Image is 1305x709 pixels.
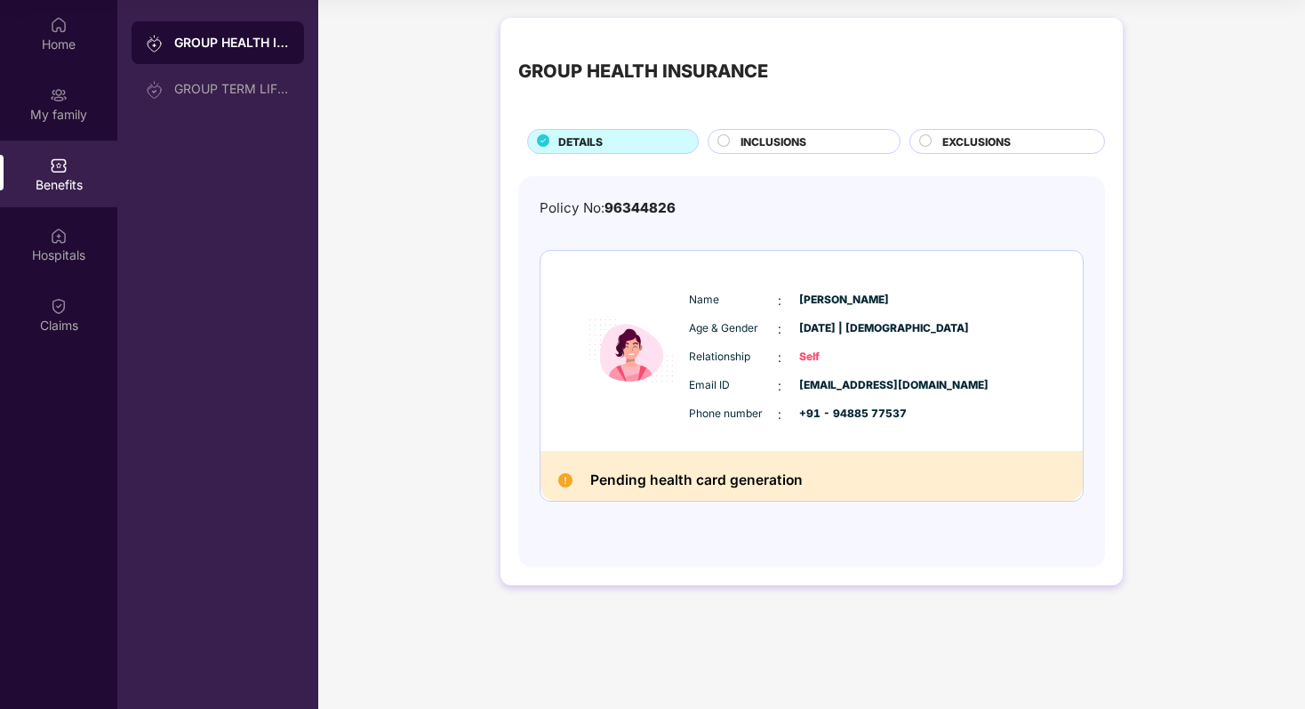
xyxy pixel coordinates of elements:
[590,469,803,493] h2: Pending health card generation
[942,133,1011,150] span: EXCLUSIONS
[578,273,685,428] img: icon
[799,292,888,309] span: [PERSON_NAME]
[558,473,572,487] img: Pending
[689,320,778,337] span: Age & Gender
[50,16,68,34] img: svg+xml;base64,PHN2ZyBpZD0iSG9tZSIgeG1sbnM9Imh0dHA6Ly93d3cudzMub3JnLzIwMDAvc3ZnIiB3aWR0aD0iMjAiIG...
[689,349,778,366] span: Relationship
[778,405,781,424] span: :
[799,377,888,394] span: [EMAIL_ADDRESS][DOMAIN_NAME]
[50,227,68,245] img: svg+xml;base64,PHN2ZyBpZD0iSG9zcGl0YWxzIiB4bWxucz0iaHR0cDovL3d3dy53My5vcmcvMjAwMC9zdmciIHdpZHRoPS...
[689,406,778,423] span: Phone number
[778,319,781,339] span: :
[50,297,68,315] img: svg+xml;base64,PHN2ZyBpZD0iQ2xhaW0iIHhtbG5zPSJodHRwOi8vd3d3LnczLm9yZy8yMDAwL3N2ZyIgd2lkdGg9IjIwIi...
[174,34,290,52] div: GROUP HEALTH INSURANCE
[689,377,778,394] span: Email ID
[741,133,806,150] span: INCLUSIONS
[174,82,290,96] div: GROUP TERM LIFE INSURANCE
[558,133,603,150] span: DETAILS
[50,157,68,174] img: svg+xml;base64,PHN2ZyBpZD0iQmVuZWZpdHMiIHhtbG5zPSJodHRwOi8vd3d3LnczLm9yZy8yMDAwL3N2ZyIgd2lkdGg9Ij...
[146,81,164,99] img: svg+xml;base64,PHN2ZyB3aWR0aD0iMjAiIGhlaWdodD0iMjAiIHZpZXdCb3g9IjAgMCAyMCAyMCIgZmlsbD0ibm9uZSIgeG...
[50,86,68,104] img: svg+xml;base64,PHN2ZyB3aWR0aD0iMjAiIGhlaWdodD0iMjAiIHZpZXdCb3g9IjAgMCAyMCAyMCIgZmlsbD0ibm9uZSIgeG...
[518,57,768,85] div: GROUP HEALTH INSURANCE
[146,35,164,52] img: svg+xml;base64,PHN2ZyB3aWR0aD0iMjAiIGhlaWdodD0iMjAiIHZpZXdCb3g9IjAgMCAyMCAyMCIgZmlsbD0ibm9uZSIgeG...
[799,349,888,366] span: Self
[778,348,781,367] span: :
[799,320,888,337] span: [DATE] | [DEMOGRAPHIC_DATA]
[778,376,781,396] span: :
[604,199,676,216] span: 96344826
[799,406,888,423] span: +91 - 94885 77537
[689,292,778,309] span: Name
[778,291,781,310] span: :
[540,197,676,219] div: Policy No:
